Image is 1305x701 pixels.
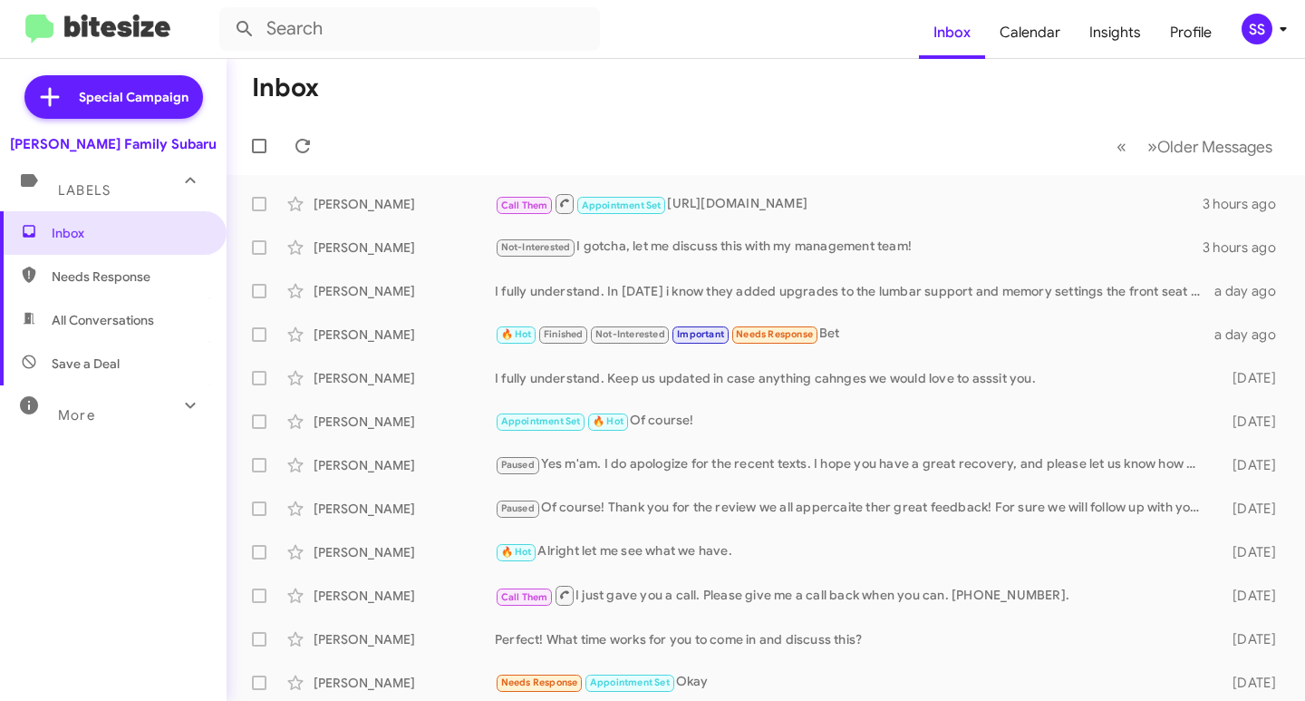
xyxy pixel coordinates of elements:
[1203,239,1290,257] div: 3 hours ago
[590,677,670,688] span: Appointment Set
[495,282,1212,300] div: I fully understand. In [DATE] i know they added upgrades to the lumbar support and memory setting...
[1147,135,1157,158] span: »
[24,75,203,119] a: Special Campaign
[544,328,584,340] span: Finished
[919,6,985,59] a: Inbox
[501,241,571,253] span: Not-Interested
[58,182,111,199] span: Labels
[314,239,495,257] div: [PERSON_NAME]
[314,369,495,387] div: [PERSON_NAME]
[495,411,1212,432] div: Of course!
[495,672,1212,693] div: Okay
[1212,630,1290,648] div: [DATE]
[1212,587,1290,605] div: [DATE]
[79,88,188,106] span: Special Campaign
[495,630,1212,648] div: Perfect! What time works for you to come in and discuss this?
[1136,128,1283,165] button: Next
[52,268,206,286] span: Needs Response
[1212,674,1290,692] div: [DATE]
[495,192,1203,215] div: [URL][DOMAIN_NAME]
[495,369,1212,387] div: I fully understand. Keep us updated in case anything cahnges we would love to asssit you.
[495,541,1212,562] div: Alright let me see what we have.
[52,311,154,329] span: All Conversations
[501,677,578,688] span: Needs Response
[1106,128,1137,165] button: Previous
[501,328,532,340] span: 🔥 Hot
[1226,14,1285,44] button: SS
[1242,14,1272,44] div: SS
[495,498,1212,519] div: Of course! Thank you for the review we all appercaite ther great feedback! For sure we will follo...
[219,7,600,51] input: Search
[58,407,95,424] span: More
[501,591,548,603] span: Call Them
[1155,6,1226,59] a: Profile
[1212,326,1290,344] div: a day ago
[314,195,495,213] div: [PERSON_NAME]
[495,237,1203,258] div: I gotcha, let me discuss this with my management team!
[52,224,206,242] span: Inbox
[314,456,495,474] div: [PERSON_NAME]
[1075,6,1155,59] a: Insights
[1203,195,1290,213] div: 3 hours ago
[314,543,495,561] div: [PERSON_NAME]
[595,328,665,340] span: Not-Interested
[495,454,1212,475] div: Yes m'am. I do apologize for the recent texts. I hope you have a great recovery, and please let u...
[10,135,217,153] div: [PERSON_NAME] Family Subaru
[1107,128,1283,165] nav: Page navigation example
[314,587,495,605] div: [PERSON_NAME]
[501,459,535,471] span: Paused
[985,6,1075,59] a: Calendar
[252,73,319,102] h1: Inbox
[593,415,623,427] span: 🔥 Hot
[314,674,495,692] div: [PERSON_NAME]
[495,584,1212,607] div: I just gave you a call. Please give me a call back when you can. [PHONE_NUMBER].
[1212,500,1290,518] div: [DATE]
[314,630,495,648] div: [PERSON_NAME]
[1212,456,1290,474] div: [DATE]
[314,326,495,344] div: [PERSON_NAME]
[1212,369,1290,387] div: [DATE]
[495,324,1212,345] div: Bet
[582,200,662,211] span: Appointment Set
[314,282,495,300] div: [PERSON_NAME]
[501,502,535,514] span: Paused
[314,500,495,518] div: [PERSON_NAME]
[52,355,120,373] span: Save a Deal
[501,200,548,211] span: Call Them
[1212,413,1290,431] div: [DATE]
[501,415,581,427] span: Appointment Set
[1212,282,1290,300] div: a day ago
[314,413,495,431] div: [PERSON_NAME]
[1157,137,1272,157] span: Older Messages
[501,546,532,558] span: 🔥 Hot
[677,328,724,340] span: Important
[1212,543,1290,561] div: [DATE]
[736,328,813,340] span: Needs Response
[1116,135,1126,158] span: «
